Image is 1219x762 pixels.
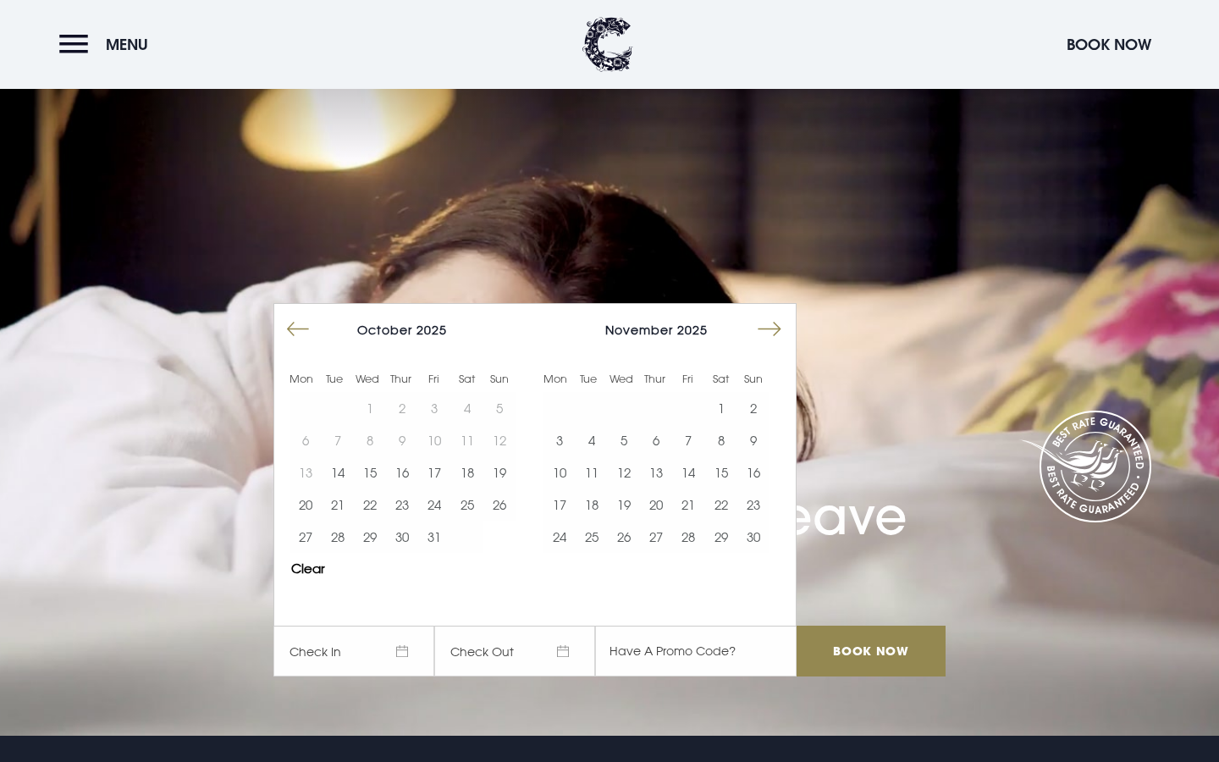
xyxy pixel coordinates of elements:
button: 21 [322,489,354,521]
button: 1 [705,392,737,424]
button: 3 [543,424,576,456]
td: Choose Tuesday, November 25, 2025 as your start date. [576,521,608,553]
td: Choose Saturday, November 22, 2025 as your start date. [705,489,737,521]
button: 11 [576,456,608,489]
button: 28 [322,521,354,553]
td: Choose Tuesday, October 14, 2025 as your start date. [322,456,354,489]
td: Choose Friday, November 28, 2025 as your start date. [672,521,704,553]
td: Choose Sunday, November 16, 2025 as your start date. [737,456,769,489]
td: Choose Friday, October 17, 2025 as your start date. [418,456,450,489]
td: Choose Monday, November 3, 2025 as your start date. [543,424,576,456]
td: Choose Friday, November 21, 2025 as your start date. [672,489,704,521]
span: Menu [106,35,148,54]
td: Choose Monday, November 10, 2025 as your start date. [543,456,576,489]
td: Choose Saturday, October 25, 2025 as your start date. [451,489,483,521]
td: Choose Saturday, November 1, 2025 as your start date. [705,392,737,424]
button: Menu [59,26,157,63]
td: Choose Wednesday, November 12, 2025 as your start date. [608,456,640,489]
td: Choose Saturday, November 8, 2025 as your start date. [705,424,737,456]
span: Check In [273,626,434,676]
td: Choose Thursday, November 27, 2025 as your start date. [640,521,672,553]
td: Choose Monday, November 24, 2025 as your start date. [543,521,576,553]
button: 23 [386,489,418,521]
span: Check Out [434,626,595,676]
td: Choose Wednesday, November 26, 2025 as your start date. [608,521,640,553]
button: 29 [705,521,737,553]
span: 2025 [416,323,447,337]
td: Choose Friday, October 24, 2025 as your start date. [418,489,450,521]
td: Choose Friday, November 7, 2025 as your start date. [672,424,704,456]
input: Have A Promo Code? [595,626,797,676]
td: Choose Tuesday, October 28, 2025 as your start date. [322,521,354,553]
td: Choose Saturday, November 29, 2025 as your start date. [705,521,737,553]
td: Choose Thursday, October 30, 2025 as your start date. [386,521,418,553]
td: Choose Friday, November 14, 2025 as your start date. [672,456,704,489]
button: 21 [672,489,704,521]
td: Choose Sunday, November 23, 2025 as your start date. [737,489,769,521]
button: 29 [354,521,386,553]
td: Choose Tuesday, November 4, 2025 as your start date. [576,424,608,456]
td: Choose Wednesday, November 19, 2025 as your start date. [608,489,640,521]
button: 7 [672,424,704,456]
button: 24 [418,489,450,521]
td: Choose Tuesday, November 18, 2025 as your start date. [576,489,608,521]
td: Choose Wednesday, October 29, 2025 as your start date. [354,521,386,553]
td: Choose Friday, October 31, 2025 as your start date. [418,521,450,553]
button: 22 [354,489,386,521]
input: Book Now [797,626,946,676]
button: 20 [640,489,672,521]
button: 27 [640,521,672,553]
button: 19 [483,456,516,489]
button: Move forward to switch to the next month. [753,313,786,345]
button: 8 [705,424,737,456]
button: 25 [451,489,483,521]
button: Move backward to switch to the previous month. [282,313,314,345]
td: Choose Saturday, October 18, 2025 as your start date. [451,456,483,489]
td: Choose Wednesday, October 15, 2025 as your start date. [354,456,386,489]
button: 13 [640,456,672,489]
td: Choose Thursday, November 13, 2025 as your start date. [640,456,672,489]
td: Choose Sunday, October 19, 2025 as your start date. [483,456,516,489]
td: Choose Thursday, October 16, 2025 as your start date. [386,456,418,489]
td: Choose Monday, October 27, 2025 as your start date. [290,521,322,553]
button: 26 [608,521,640,553]
button: 16 [386,456,418,489]
button: 15 [705,456,737,489]
button: 17 [543,489,576,521]
button: 22 [705,489,737,521]
td: Choose Monday, November 17, 2025 as your start date. [543,489,576,521]
button: 10 [543,456,576,489]
button: 23 [737,489,769,521]
td: Choose Thursday, November 20, 2025 as your start date. [640,489,672,521]
button: 17 [418,456,450,489]
button: 5 [608,424,640,456]
td: Choose Tuesday, November 11, 2025 as your start date. [576,456,608,489]
button: 27 [290,521,322,553]
button: 18 [451,456,483,489]
td: Choose Wednesday, November 5, 2025 as your start date. [608,424,640,456]
button: 14 [322,456,354,489]
button: 28 [672,521,704,553]
button: Clear [291,562,325,575]
button: 20 [290,489,322,521]
button: 2 [737,392,769,424]
span: 2025 [677,323,708,337]
button: 18 [576,489,608,521]
span: November [605,323,673,337]
td: Choose Sunday, November 30, 2025 as your start date. [737,521,769,553]
td: Choose Thursday, November 6, 2025 as your start date. [640,424,672,456]
button: 19 [608,489,640,521]
td: Choose Thursday, October 23, 2025 as your start date. [386,489,418,521]
button: 25 [576,521,608,553]
button: 6 [640,424,672,456]
td: Choose Saturday, November 15, 2025 as your start date. [705,456,737,489]
button: 12 [608,456,640,489]
button: Book Now [1058,26,1160,63]
button: 31 [418,521,450,553]
button: 30 [386,521,418,553]
td: Choose Sunday, October 26, 2025 as your start date. [483,489,516,521]
td: Choose Sunday, November 2, 2025 as your start date. [737,392,769,424]
img: Clandeboye Lodge [582,17,633,72]
button: 9 [737,424,769,456]
button: 15 [354,456,386,489]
